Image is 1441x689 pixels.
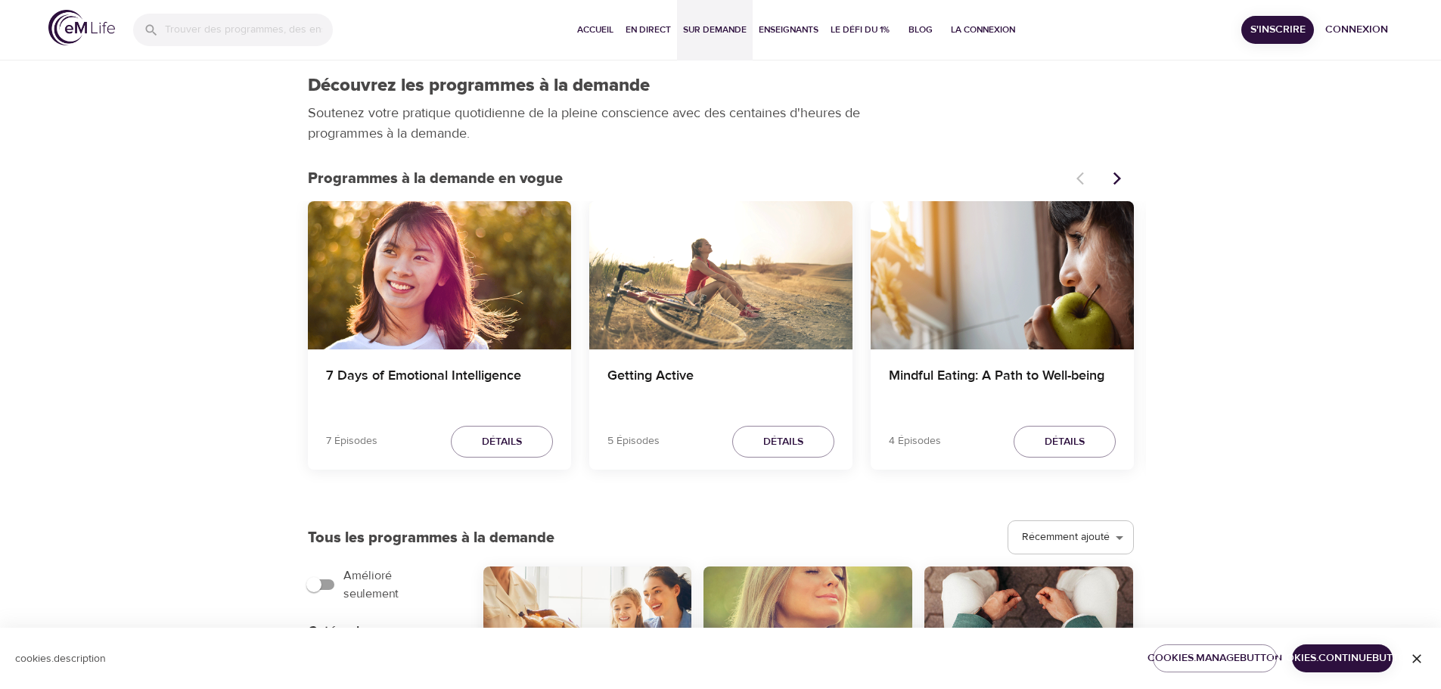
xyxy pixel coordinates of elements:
[607,368,834,404] h4: Getting Active
[308,75,650,97] h1: Découvrez les programmes à la demande
[683,22,747,38] span: Sur demande
[831,22,890,38] span: Le défi du 1%
[482,433,522,452] span: Détails
[577,22,613,38] span: Accueil
[889,433,941,449] p: 4 Épisodes
[763,433,803,452] span: Détails
[1292,644,1393,672] button: cookies.continueButton
[1045,433,1085,452] span: Détails
[1247,20,1308,39] span: S'inscrire
[902,22,939,38] span: Blog
[889,368,1116,404] h4: Mindful Eating: A Path to Well-being
[1326,20,1387,39] span: Connexion
[326,368,553,404] h4: 7 Days of Emotional Intelligence
[1101,162,1134,195] button: Articles précédents
[607,433,660,449] p: 5 Épisodes
[483,566,692,684] button: All-Around Appreciation
[1153,644,1278,672] button: cookies.manageButton
[48,10,115,45] img: logo
[308,167,1067,190] p: Programmes à la demande en vogue
[308,621,459,641] p: Catégories
[308,526,554,549] p: Tous les programmes à la demande
[951,22,1015,38] span: La Connexion
[1304,649,1380,668] span: cookies.continueButton
[703,566,912,684] button: Awareness of Breathing
[308,201,571,349] button: 7 Days of Emotional Intelligence
[871,201,1134,349] button: Mindful Eating: A Path to Well-being
[626,22,671,38] span: En direct
[1014,426,1116,458] button: Détails
[308,103,875,144] p: Soutenez votre pratique quotidienne de la pleine conscience avec des centaines d'heures de progra...
[589,201,852,349] button: Getting Active
[165,14,333,46] input: Trouver des programmes, des enseignants, etc...
[1241,16,1314,44] button: S'inscrire
[326,433,377,449] p: 7 Épisodes
[732,426,834,458] button: Détails
[759,22,818,38] span: Enseignants
[1320,16,1393,44] button: Connexion
[924,566,1133,684] button: Body Scan
[451,426,553,458] button: Détails
[1165,649,1266,668] span: cookies.manageButton
[343,566,447,603] span: Amélioré seulement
